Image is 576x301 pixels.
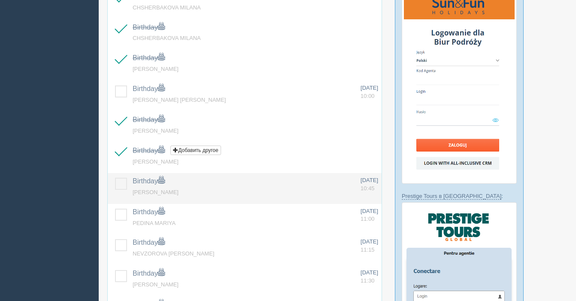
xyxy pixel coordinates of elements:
a: Birthday [133,85,165,92]
a: Birthday [133,147,165,154]
a: CHSHERBAKOVA MILANA [133,4,201,11]
a: [DATE] 11:30 [361,269,378,285]
a: [PERSON_NAME] [133,66,179,72]
a: Birthday [133,239,165,246]
span: [DATE] [361,208,378,214]
a: Prestige Tours в [GEOGRAPHIC_DATA] [402,193,501,200]
span: 11:30 [361,277,375,284]
a: [DATE] 10:00 [361,84,378,100]
a: PEDINA MARIYA [133,220,176,226]
a: [PERSON_NAME] [133,189,179,195]
a: [PERSON_NAME] [133,281,179,288]
a: [PERSON_NAME] [133,158,179,165]
span: 10:00 [361,93,375,99]
p: : [402,192,517,200]
span: [DATE] [361,238,378,245]
a: [PERSON_NAME] [133,128,179,134]
span: 11:15 [361,246,375,253]
a: [DATE] 10:45 [361,176,378,192]
a: NEVZOROVA [PERSON_NAME] [133,250,214,257]
a: Birthday [133,24,165,31]
a: [DATE] 11:15 [361,238,378,254]
a: Birthday [133,54,165,61]
a: Birthday [133,208,165,216]
a: Birthday [133,177,165,185]
a: Birthday [133,270,165,277]
span: [DATE] [361,177,378,183]
span: 10:45 [361,185,375,192]
a: CHSHERBAKOVA MILANA [133,35,201,41]
a: Birthday [133,116,165,123]
a: [DATE] 11:00 [361,207,378,223]
span: 11:00 [361,216,375,222]
span: [DATE] [361,269,378,276]
button: Добавить другое [170,146,221,155]
a: [PERSON_NAME] [PERSON_NAME] [133,97,226,103]
span: [DATE] [361,85,378,91]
